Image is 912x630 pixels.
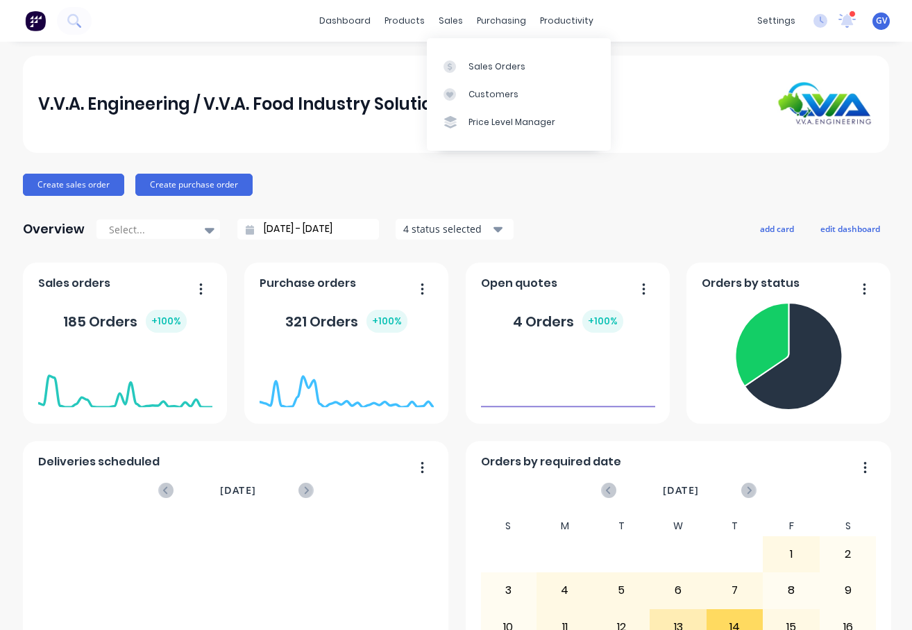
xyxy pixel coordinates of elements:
span: Open quotes [481,275,557,292]
a: Sales Orders [427,52,611,80]
div: 6 [650,573,706,608]
span: [DATE] [663,483,699,498]
button: edit dashboard [811,219,889,238]
div: 321 Orders [285,310,407,333]
span: [DATE] [220,483,256,498]
div: 4 [537,573,593,608]
div: T [593,516,650,536]
span: Sales orders [38,275,110,292]
div: 8 [763,573,819,608]
div: + 100 % [146,310,187,333]
div: W [650,516,707,536]
a: Customers [427,81,611,108]
div: settings [750,10,802,31]
button: add card [751,219,803,238]
div: M [537,516,593,536]
div: 5 [594,573,650,608]
span: Orders by status [702,275,800,292]
div: 4 status selected [403,222,491,236]
button: Create purchase order [135,174,253,196]
div: 4 Orders [513,310,623,333]
div: T [707,516,763,536]
div: 185 Orders [63,310,187,333]
div: products [378,10,432,31]
div: 7 [707,573,763,608]
div: 1 [763,537,819,572]
div: Sales Orders [468,60,525,73]
img: V.V.A. Engineering / V.V.A. Food Industry Solutions [777,82,874,126]
div: Customers [468,88,518,101]
div: 2 [820,537,876,572]
a: Price Level Manager [427,108,611,136]
span: Orders by required date [481,454,621,470]
div: + 100 % [582,310,623,333]
div: productivity [533,10,600,31]
div: 3 [481,573,537,608]
div: S [820,516,877,536]
div: V.V.A. Engineering / V.V.A. Food Industry Solutions [38,90,452,118]
button: Create sales order [23,174,124,196]
button: 4 status selected [396,219,514,240]
a: dashboard [312,10,378,31]
div: Price Level Manager [468,116,555,129]
div: F [763,516,820,536]
div: S [480,516,537,536]
img: Factory [25,10,46,31]
span: Purchase orders [260,275,356,292]
div: sales [432,10,470,31]
div: 9 [820,573,876,608]
div: purchasing [470,10,533,31]
div: Overview [23,215,85,243]
span: GV [876,15,887,27]
span: Deliveries scheduled [38,454,160,470]
div: + 100 % [366,310,407,333]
